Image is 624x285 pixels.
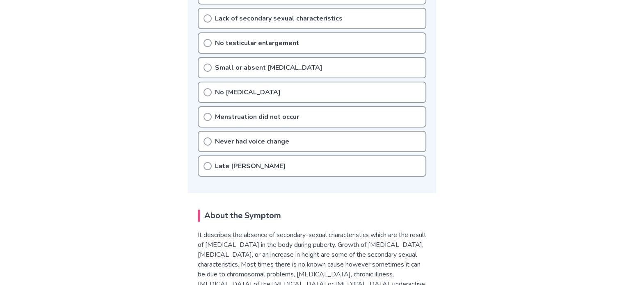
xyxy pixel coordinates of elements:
p: No [MEDICAL_DATA] [215,87,281,97]
h2: About the Symptom [198,210,426,222]
p: Menstruation did not occur [215,112,299,122]
p: Small or absent [MEDICAL_DATA] [215,63,322,73]
p: Lack of secondary sexual characteristics [215,14,343,23]
p: Never had voice change [215,137,289,146]
p: Late [PERSON_NAME] [215,161,286,171]
p: No testicular enlargement [215,38,299,48]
